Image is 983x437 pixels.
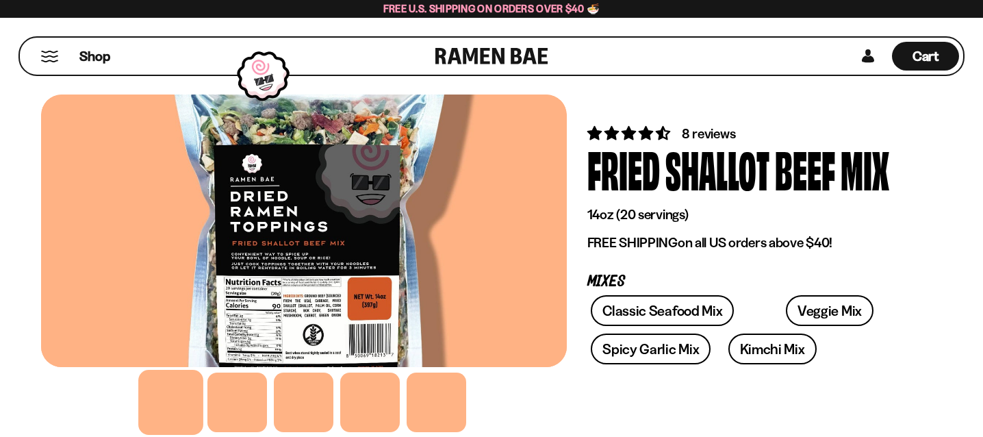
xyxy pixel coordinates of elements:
[728,334,817,364] a: Kimchi Mix
[587,234,678,251] strong: FREE SHIPPING
[892,38,959,75] a: Cart
[591,295,734,326] a: Classic Seafood Mix
[775,143,835,195] div: Beef
[786,295,873,326] a: Veggie Mix
[591,334,711,364] a: Spicy Garlic Mix
[79,47,110,66] span: Shop
[682,125,735,142] span: 8 reviews
[912,48,939,64] span: Cart
[587,206,921,223] p: 14oz (20 servings)
[587,234,921,251] p: on all US orders above $40!
[587,125,673,142] span: 4.62 stars
[587,275,921,288] p: Mixes
[383,2,600,15] span: Free U.S. Shipping on Orders over $40 🍜
[665,143,769,195] div: Shallot
[841,143,889,195] div: Mix
[79,42,110,71] a: Shop
[40,51,59,62] button: Mobile Menu Trigger
[587,143,660,195] div: Fried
